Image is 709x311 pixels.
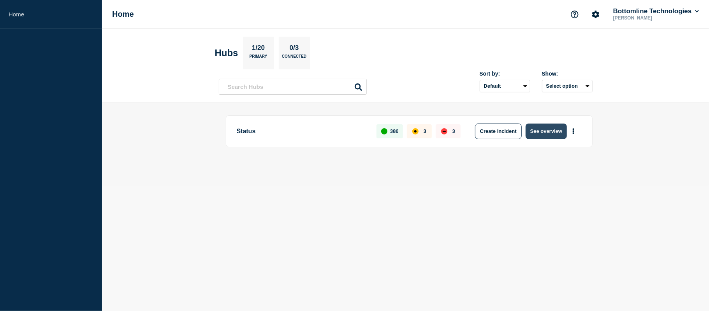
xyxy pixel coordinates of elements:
p: [PERSON_NAME] [612,15,693,21]
button: Select option [542,80,593,92]
div: down [441,128,447,134]
p: 0/3 [287,44,302,54]
p: 386 [390,128,399,134]
p: 1/20 [249,44,267,54]
button: Create incident [475,124,522,139]
button: See overview [526,124,567,139]
p: Connected [282,54,306,62]
div: affected [412,128,419,134]
h1: Home [112,10,134,19]
p: 3 [452,128,455,134]
button: More actions [568,124,579,138]
div: Sort by: [480,71,530,77]
p: 3 [424,128,426,134]
p: Primary [250,54,267,62]
input: Search Hubs [219,79,367,95]
p: Status [237,124,368,139]
div: Show: [542,71,593,77]
div: up [381,128,387,134]
h2: Hubs [215,48,238,58]
select: Sort by [480,80,530,92]
button: Account settings [588,6,604,23]
button: Bottomline Technologies [612,7,700,15]
button: Support [566,6,583,23]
